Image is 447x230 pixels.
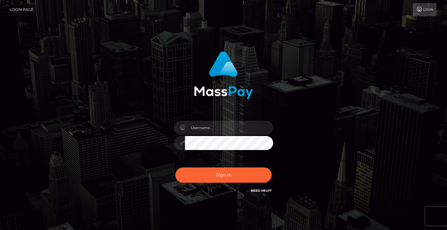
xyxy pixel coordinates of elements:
[185,121,273,135] input: Username...
[10,3,34,16] a: Login Page
[194,51,253,99] img: MassPay Login
[251,189,272,193] a: Need Help?
[413,3,436,16] a: Login
[175,167,272,183] button: Sign in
